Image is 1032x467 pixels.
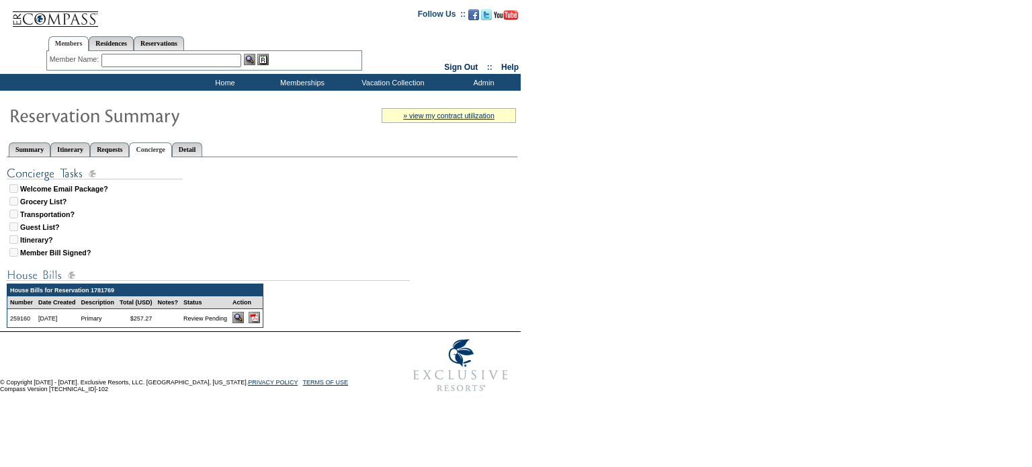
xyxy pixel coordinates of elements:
[7,309,36,327] td: 259160
[9,142,50,157] a: Summary
[117,309,155,327] td: $257.27
[244,54,255,65] img: View
[487,62,492,72] span: ::
[444,62,478,72] a: Sign Out
[468,9,479,20] img: Become our fan on Facebook
[494,10,518,20] img: Subscribe to our YouTube Channel
[20,210,75,218] strong: Transportation?
[7,296,36,309] td: Number
[339,74,443,91] td: Vacation Collection
[403,112,494,120] a: » view my contract utilization
[443,74,521,91] td: Admin
[20,198,67,206] strong: Grocery List?
[20,236,53,244] strong: Itinerary?
[89,36,134,50] a: Residences
[90,142,129,157] a: Requests
[185,74,262,91] td: Home
[481,9,492,20] img: Follow us on Twitter
[481,13,492,22] a: Follow us on Twitter
[257,54,269,65] img: Reservations
[79,296,118,309] td: Description
[181,296,230,309] td: Status
[230,296,263,309] td: Action
[262,74,339,91] td: Memberships
[418,8,466,24] td: Follow Us ::
[7,165,183,182] img: subTtlConTasks.gif
[117,296,155,309] td: Total (USD)
[50,54,101,65] div: Member Name:
[303,379,349,386] a: TERMS OF USE
[248,379,298,386] a: PRIVACY POLICY
[36,296,79,309] td: Date Created
[400,332,521,399] img: Exclusive Resorts
[501,62,519,72] a: Help
[20,185,108,193] strong: Welcome Email Package?
[129,142,171,157] a: Concierge
[20,249,91,257] strong: Member Bill Signed?
[9,101,277,128] img: Reservaton Summary
[79,309,118,327] td: Primary
[7,284,263,296] td: House Bills for Reservation 1781769
[494,13,518,22] a: Subscribe to our YouTube Channel
[134,36,184,50] a: Reservations
[181,309,230,327] td: Review Pending
[36,309,79,327] td: [DATE]
[468,13,479,22] a: Become our fan on Facebook
[155,296,181,309] td: Notes?
[50,142,90,157] a: Itinerary
[48,36,89,51] a: Members
[172,142,203,157] a: Detail
[20,223,60,231] strong: Guest List?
